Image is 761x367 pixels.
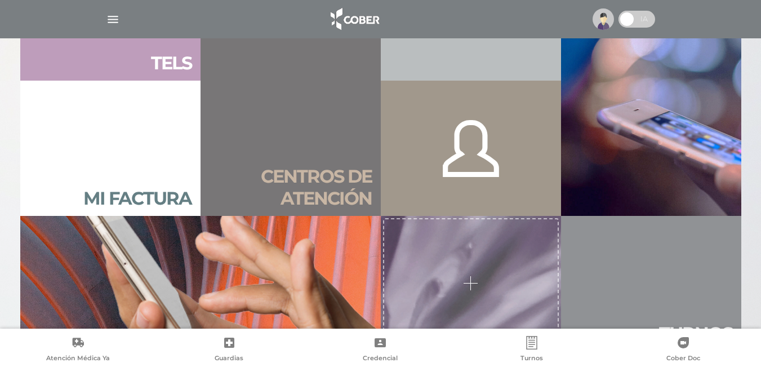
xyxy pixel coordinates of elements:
img: profile-placeholder.svg [593,8,614,30]
span: Guardias [215,354,243,364]
a: Atención Médica Ya [2,336,154,365]
a: Mi factura [20,81,201,216]
a: Guardias [154,336,305,365]
a: Cober Doc [607,336,759,365]
img: Cober_menu-lines-white.svg [106,12,120,26]
span: Atención Médica Ya [46,354,110,364]
h2: Mi factura [83,188,192,209]
h2: Tur nos [659,323,732,344]
a: Turnos [561,216,741,351]
span: Turnos [520,354,543,364]
a: Credencial [305,336,456,365]
a: Turnos [456,336,608,365]
h2: Tels [151,52,192,74]
h2: Centros de atención [210,166,372,209]
span: Credencial [363,354,398,364]
span: Cober Doc [666,354,700,364]
img: logo_cober_home-white.png [324,6,384,33]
